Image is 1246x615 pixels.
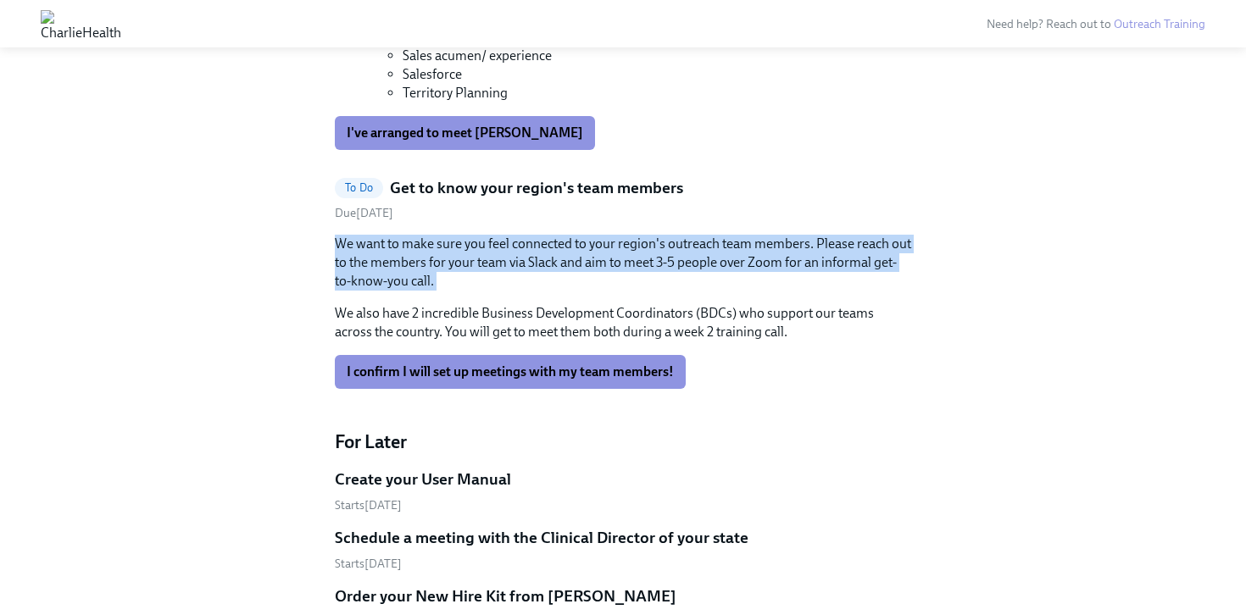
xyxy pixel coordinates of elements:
a: Create your User ManualStarts[DATE] [335,468,911,513]
button: I've arranged to meet [PERSON_NAME] [335,116,595,150]
button: I confirm I will set up meetings with my team members! [335,355,686,389]
a: Schedule a meeting with the Clinical Director of your stateStarts[DATE] [335,527,911,572]
h5: Get to know your region's team members [390,177,683,199]
h5: Order your New Hire Kit from [PERSON_NAME] [335,585,676,607]
a: To DoGet to know your region's team membersDue[DATE] [335,177,911,222]
span: I've arranged to meet [PERSON_NAME] [347,125,583,141]
li: Salesforce [403,65,911,84]
span: Wednesday, October 8th 2025, 10:00 am [335,206,393,220]
p: We want to make sure you feel connected to your region's outreach team members. Please reach out ... [335,235,911,291]
span: I confirm I will set up meetings with my team members! [347,363,674,380]
img: CharlieHealth [41,10,121,37]
a: Outreach Training [1114,17,1205,31]
p: We also have 2 incredible Business Development Coordinators (BDCs) who support our teams across t... [335,304,911,341]
li: Sales acumen/ experience [403,47,911,65]
h4: For Later [335,429,911,455]
span: Wednesday, October 8th 2025, 10:00 am [335,557,402,571]
span: Wednesday, October 8th 2025, 10:00 am [335,498,402,512]
h5: Schedule a meeting with the Clinical Director of your state [335,527,748,549]
li: Territory Planning [403,84,911,102]
h5: Create your User Manual [335,468,511,490]
span: Need help? Reach out to [987,17,1205,31]
span: To Do [335,181,383,194]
